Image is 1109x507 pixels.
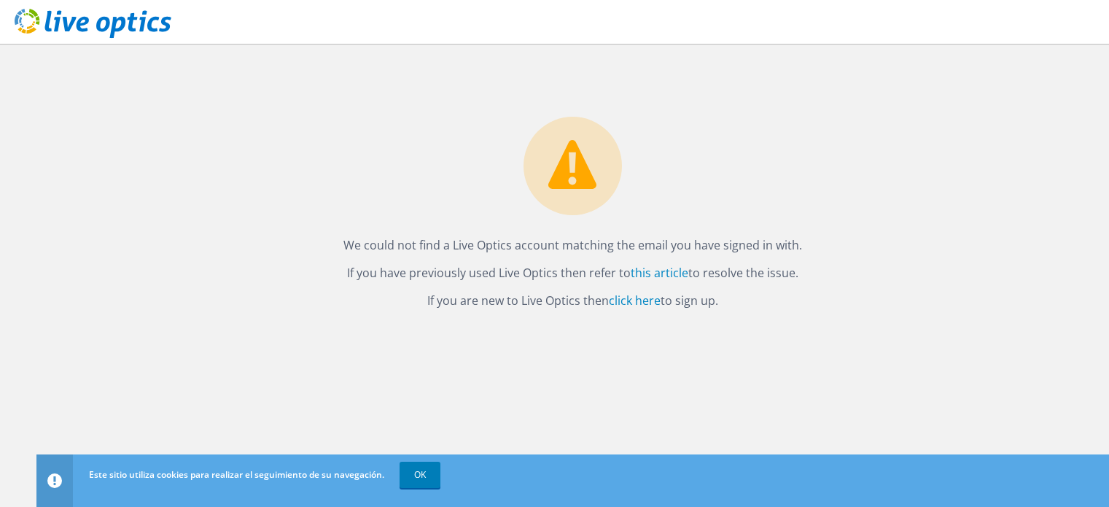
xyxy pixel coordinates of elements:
[609,293,661,309] a: click here
[51,263,1094,283] p: If you have previously used Live Optics then refer to to resolve the issue.
[400,462,440,488] a: OK
[89,468,384,481] span: Este sitio utiliza cookies para realizar el seguimiento de su navegación.
[51,290,1094,311] p: If you are new to Live Optics then to sign up.
[51,235,1094,255] p: We could not find a Live Optics account matching the email you have signed in with.
[631,265,688,281] a: this article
